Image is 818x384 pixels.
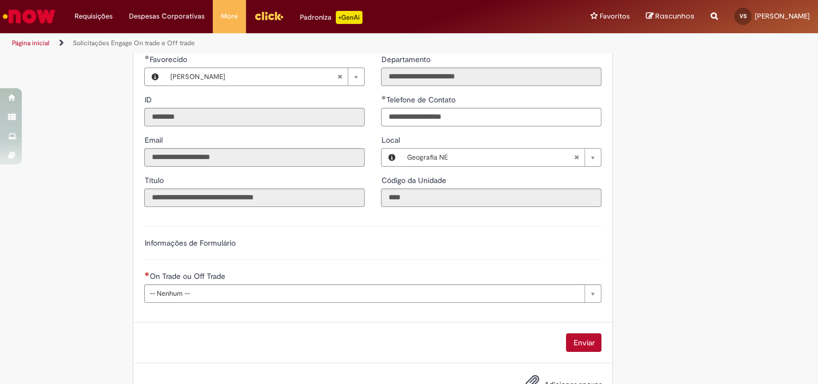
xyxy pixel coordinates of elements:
[646,11,694,22] a: Rascunhos
[568,149,585,166] abbr: Limpar campo Local
[8,33,537,53] ul: Trilhas de página
[149,271,227,281] span: On Trade ou Off Trade
[149,285,579,302] span: -- Nenhum --
[164,68,364,86] a: [PERSON_NAME]Limpar campo Favorecido
[381,54,432,65] label: Somente leitura - Departamento
[401,149,601,166] a: Geografia NELimpar campo Local
[300,11,362,24] div: Padroniza
[144,135,164,145] label: Somente leitura - Email
[144,135,164,145] span: Somente leitura - Email
[381,175,448,185] span: Somente leitura - Código da Unidade
[221,11,238,22] span: More
[144,55,149,59] span: Obrigatório Preenchido
[254,8,284,24] img: click_logo_yellow_360x200.png
[12,39,50,47] a: Página inicial
[144,175,165,185] span: Somente leitura - Título
[381,175,448,186] label: Somente leitura - Código da Unidade
[331,68,348,86] abbr: Limpar campo Favorecido
[381,108,601,126] input: Telefone de Contato
[144,148,365,167] input: Email
[386,95,457,105] span: Telefone de Contato
[381,54,432,64] span: Somente leitura - Departamento
[73,39,195,47] a: Solicitações Engage On trade e Off trade
[144,188,365,207] input: Título
[381,95,386,100] span: Obrigatório Preenchido
[382,149,401,166] button: Local, Visualizar este registro Geografia NE
[170,68,337,86] span: [PERSON_NAME]
[129,11,205,22] span: Despesas Corporativas
[655,11,694,21] span: Rascunhos
[144,175,165,186] label: Somente leitura - Título
[740,13,747,20] span: VS
[144,95,153,105] span: Somente leitura - ID
[144,108,365,126] input: ID
[566,333,601,352] button: Enviar
[145,68,164,86] button: Favorecido, Visualizar este registro Vitoria Sofia Santos Alvarez Soto
[75,11,113,22] span: Requisições
[144,238,235,248] label: Informações de Formulário
[381,188,601,207] input: Código da Unidade
[381,135,402,145] span: Local
[600,11,630,22] span: Favoritos
[755,11,810,21] span: [PERSON_NAME]
[144,94,153,105] label: Somente leitura - ID
[144,272,149,276] span: Necessários
[407,149,574,166] span: Geografia NE
[381,68,601,86] input: Departamento
[336,11,362,24] p: +GenAi
[149,54,189,64] span: Necessários - Favorecido
[1,5,57,27] img: ServiceNow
